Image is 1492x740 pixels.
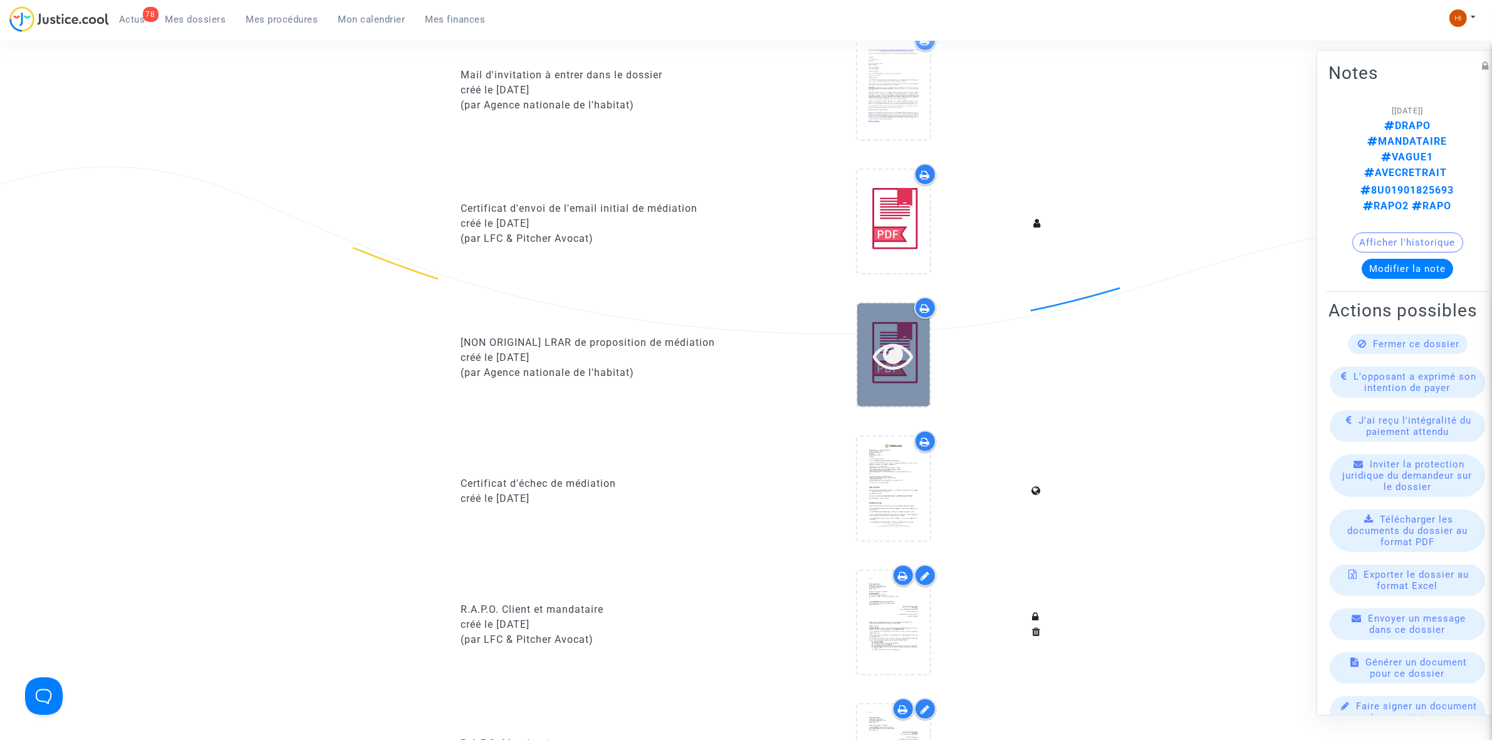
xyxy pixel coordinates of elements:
[165,14,226,25] span: Mes dossiers
[461,231,737,246] div: (par LFC & Pitcher Avocat)
[461,632,737,647] div: (par LFC & Pitcher Avocat)
[461,617,737,632] div: créé le [DATE]
[109,10,155,29] a: 78Actus
[328,10,415,29] a: Mon calendrier
[1328,61,1486,83] h2: Notes
[25,677,63,715] iframe: Help Scout Beacon - Open
[1392,105,1423,115] span: [[DATE]]
[1382,150,1434,162] span: VAGUE1
[1364,568,1469,591] span: Exporter le dossier au format Excel
[1354,370,1477,393] span: L'opposant a exprimé son intention de payer
[1352,232,1463,252] button: Afficher l'historique
[461,83,737,98] div: créé le [DATE]
[1369,612,1466,635] span: Envoyer un message dans ce dossier
[155,10,236,29] a: Mes dossiers
[1347,513,1468,547] span: Télécharger les documents du dossier au format PDF
[461,365,737,380] div: (par Agence nationale de l'habitat)
[461,335,737,350] div: [NON ORIGINAL] LRAR de proposition de médiation
[461,98,737,113] div: (par Agence nationale de l'habitat)
[338,14,405,25] span: Mon calendrier
[1343,458,1473,492] span: Inviter la protection juridique du demandeur sur le dossier
[1368,135,1448,147] span: MANDATAIRE
[461,491,737,506] div: créé le [DATE]
[461,201,737,216] div: Certificat d'envoi de l'email initial de médiation
[461,476,737,491] div: Certificat d'échec de médiation
[236,10,328,29] a: Mes procédures
[461,68,737,83] div: Mail d'invitation à entrer dans le dossier
[461,350,737,365] div: créé le [DATE]
[143,7,159,22] div: 78
[1409,199,1452,211] span: RAPO
[1365,166,1448,178] span: AVECRETRAIT
[461,216,737,231] div: créé le [DATE]
[9,6,109,32] img: jc-logo.svg
[461,602,737,617] div: R.A.P.O. Client et mandataire
[1374,338,1460,349] span: Fermer ce dossier
[1361,184,1454,195] span: 8U01901825693
[1356,700,1477,722] span: Faire signer un document à un participant
[1359,414,1472,437] span: J'ai reçu l'intégralité du paiement attendu
[1364,199,1409,211] span: RAPO2
[246,14,318,25] span: Mes procédures
[1384,119,1431,131] span: DRAPO
[1362,258,1453,278] button: Modifier la note
[1449,9,1467,27] img: fc99b196863ffcca57bb8fe2645aafd9
[415,10,496,29] a: Mes finances
[425,14,486,25] span: Mes finances
[1366,656,1468,679] span: Générer un document pour ce dossier
[1328,299,1486,321] h2: Actions possibles
[119,14,145,25] span: Actus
